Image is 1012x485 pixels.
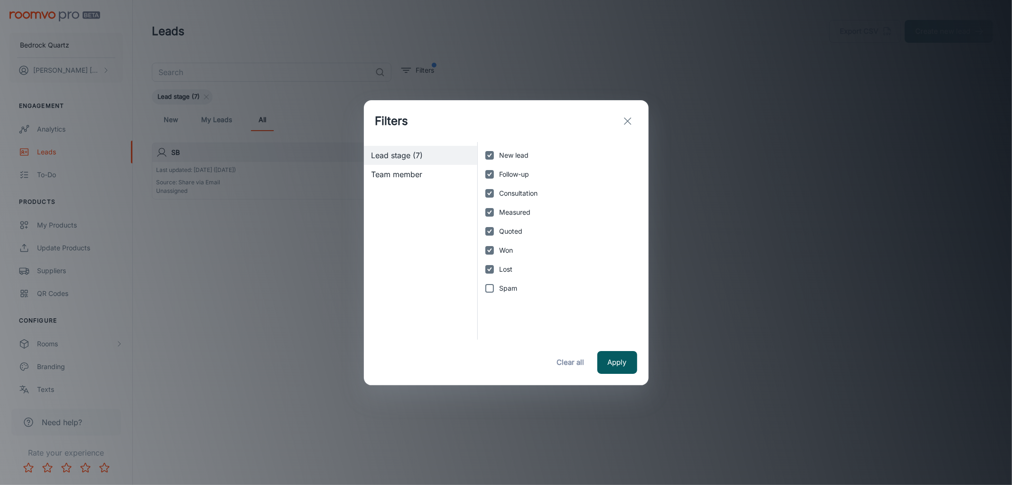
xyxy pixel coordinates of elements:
span: Team member [371,169,470,180]
span: Won [499,245,513,256]
span: Consultation [499,188,538,199]
button: exit [618,112,637,131]
span: Spam [499,283,517,294]
div: Team member [364,165,478,184]
span: Lost [499,264,512,275]
span: Measured [499,207,530,218]
div: Lead stage (7) [364,146,478,165]
span: Lead stage (7) [371,150,470,161]
span: Follow-up [499,169,529,180]
h1: Filters [375,113,409,130]
span: Quoted [499,226,522,237]
span: New lead [499,150,529,161]
button: Apply [597,351,637,374]
button: Clear all [552,351,590,374]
